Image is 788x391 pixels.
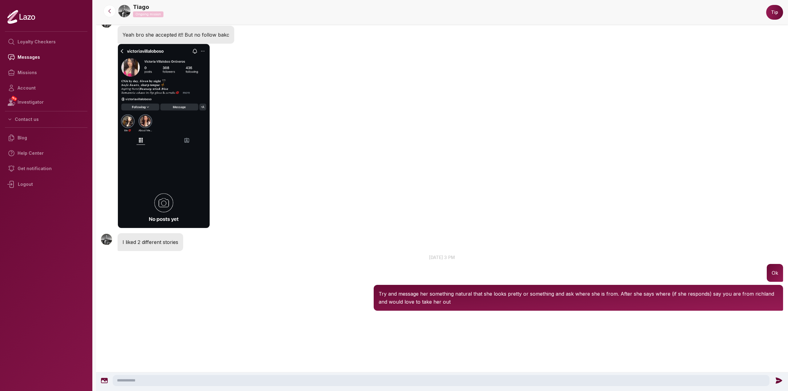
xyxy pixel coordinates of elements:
[96,254,788,261] p: [DATE] 3 pm
[5,114,87,125] button: Contact us
[766,5,783,20] button: Tip
[123,31,229,39] p: Yeah bro she accepted it!! But no follow bakc
[379,290,778,306] p: Try and message her something natural that she looks pretty or something and ask where she is fro...
[133,11,163,17] p: Ongoing mission
[5,176,87,192] div: Logout
[5,130,87,146] a: Blog
[11,95,18,102] span: NEW
[133,3,149,11] a: Tiago
[772,269,778,277] p: Ok
[5,161,87,176] a: Get notification
[5,96,87,109] a: NEWInvestigator
[5,50,87,65] a: Messages
[5,146,87,161] a: Help Center
[118,5,131,17] img: dcaf1818-ca8d-4ccf-9429-b343b998978c
[123,238,178,246] p: I liked 2 different stories
[101,234,112,245] img: User avatar
[5,65,87,80] a: Missions
[5,34,87,50] a: Loyalty Checkers
[5,80,87,96] a: Account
